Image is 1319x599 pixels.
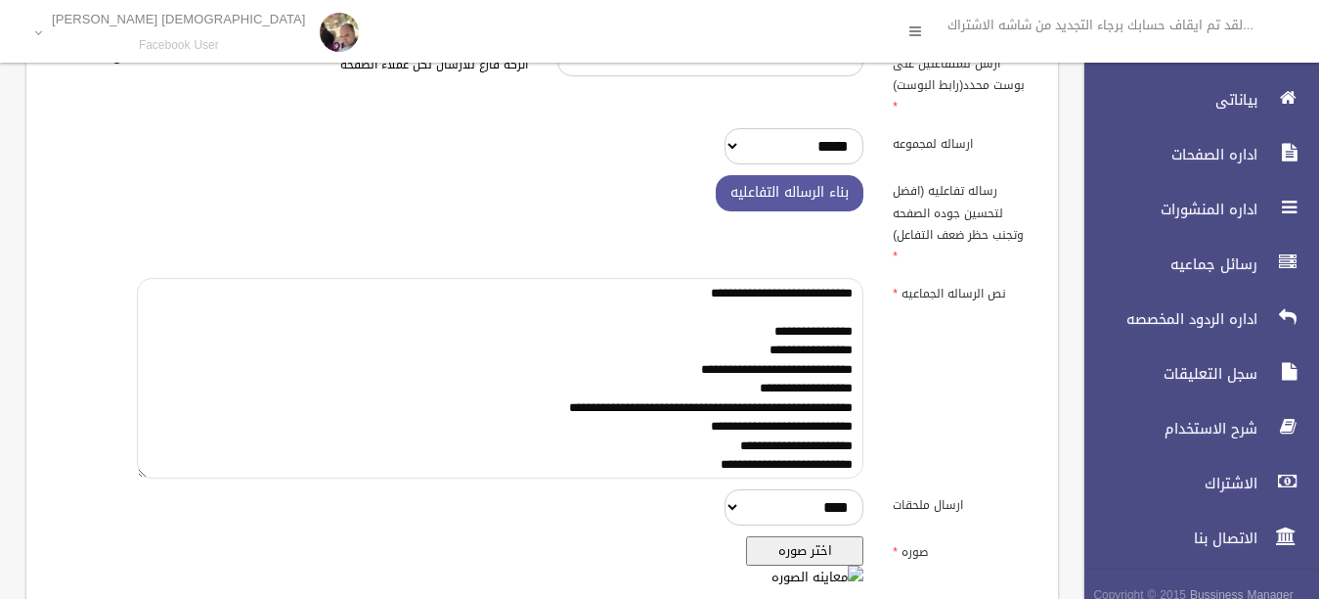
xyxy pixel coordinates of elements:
button: اختر صوره [746,536,863,566]
span: الاشتراك [1068,474,1263,493]
span: رسائل جماعيه [1068,254,1263,274]
a: شرح الاستخدام [1068,407,1319,450]
a: الاتصال بنا [1068,517,1319,560]
a: سجل التعليقات [1068,352,1319,395]
label: ارسل للمتفاعلين على بوست محدد(رابط البوست) [878,47,1046,117]
a: اداره الردود المخصصه [1068,298,1319,341]
span: الاتصال بنا [1068,529,1263,548]
label: رساله تفاعليه (افضل لتحسين جوده الصفحه وتجنب حظر ضعف التفاعل) [878,175,1046,267]
a: اداره الصفحات [1068,133,1319,176]
label: نص الرساله الجماعيه [878,278,1046,305]
a: رسائل جماعيه [1068,243,1319,286]
span: اداره الصفحات [1068,145,1263,164]
span: شرح الاستخدام [1068,419,1263,438]
button: بناء الرساله التفاعليه [716,175,863,211]
a: اداره المنشورات [1068,188,1319,231]
a: الاشتراك [1068,462,1319,505]
a: بياناتى [1068,78,1319,121]
label: ارسال ملحقات [878,489,1046,517]
span: اداره المنشورات [1068,200,1263,219]
img: معاينه الصوره [771,566,863,589]
span: اداره الردود المخصصه [1068,309,1263,329]
span: سجل التعليقات [1068,364,1263,384]
label: ارساله لمجموعه [878,128,1046,156]
span: بياناتى [1068,90,1263,110]
small: Facebook User [52,38,306,53]
p: [DEMOGRAPHIC_DATA] [PERSON_NAME] [52,12,306,26]
label: صوره [878,536,1046,564]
